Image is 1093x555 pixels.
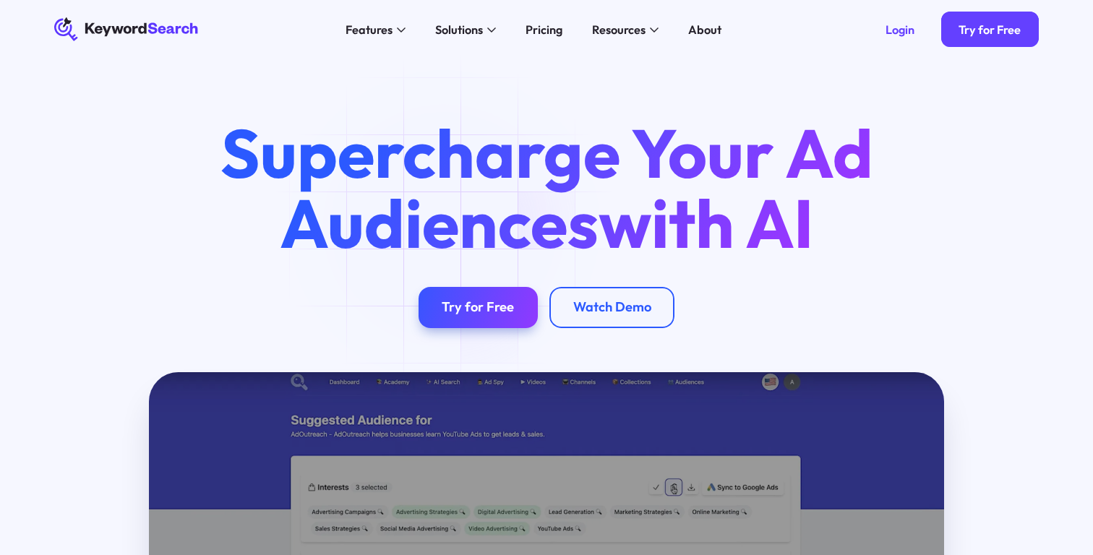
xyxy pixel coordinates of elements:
div: Pricing [526,21,562,38]
div: Solutions [435,21,483,38]
h1: Supercharge Your Ad Audiences [193,118,900,257]
div: Try for Free [442,299,514,316]
div: Features [346,21,393,38]
div: Try for Free [959,22,1021,37]
div: Resources [592,21,646,38]
span: with AI [599,180,813,265]
a: Try for Free [941,12,1039,47]
div: Watch Demo [573,299,651,316]
a: Try for Free [419,287,538,328]
div: About [688,21,721,38]
a: Login [868,12,933,47]
div: Login [886,22,914,37]
a: Pricing [517,17,571,41]
a: About [680,17,730,41]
